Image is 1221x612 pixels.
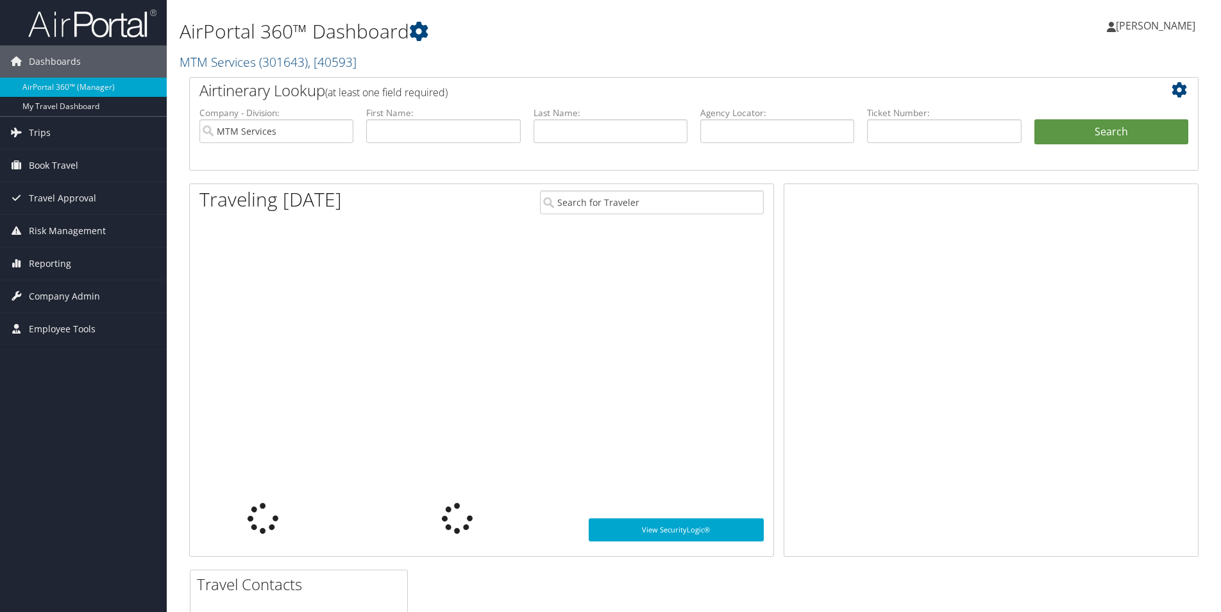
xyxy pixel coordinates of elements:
[28,8,156,38] img: airportal-logo.png
[197,574,407,595] h2: Travel Contacts
[366,106,520,119] label: First Name:
[199,186,342,213] h1: Traveling [DATE]
[29,117,51,149] span: Trips
[29,149,78,182] span: Book Travel
[540,191,764,214] input: Search for Traveler
[1034,119,1188,145] button: Search
[180,18,865,45] h1: AirPortal 360™ Dashboard
[1107,6,1208,45] a: [PERSON_NAME]
[1116,19,1195,33] span: [PERSON_NAME]
[308,53,357,71] span: , [ 40593 ]
[534,106,687,119] label: Last Name:
[29,182,96,214] span: Travel Approval
[29,46,81,78] span: Dashboards
[29,280,100,312] span: Company Admin
[29,215,106,247] span: Risk Management
[325,85,448,99] span: (at least one field required)
[29,313,96,345] span: Employee Tools
[180,53,357,71] a: MTM Services
[199,106,353,119] label: Company - Division:
[589,518,764,541] a: View SecurityLogic®
[29,248,71,280] span: Reporting
[199,80,1104,101] h2: Airtinerary Lookup
[259,53,308,71] span: ( 301643 )
[867,106,1021,119] label: Ticket Number:
[700,106,854,119] label: Agency Locator:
